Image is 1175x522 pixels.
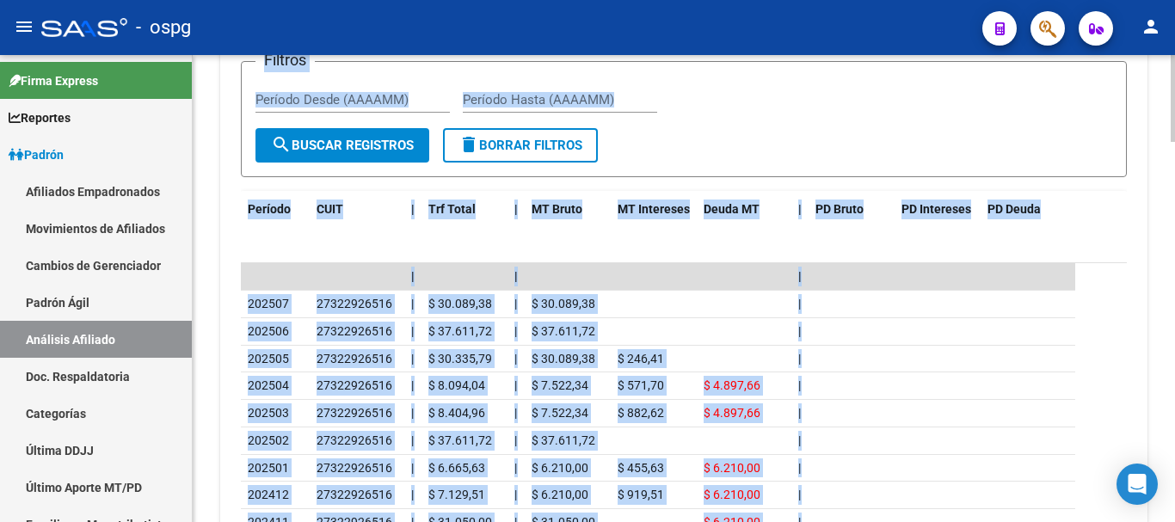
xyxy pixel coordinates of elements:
span: $ 37.611,72 [428,433,492,447]
span: 27322926516 [317,488,392,501]
span: | [798,202,802,216]
span: $ 37.611,72 [532,324,595,338]
span: $ 30.089,38 [532,297,595,310]
span: Trf Total [428,202,476,216]
span: 202503 [248,406,289,420]
h3: Filtros [255,48,315,72]
span: $ 6.210,00 [704,488,760,501]
span: | [798,406,801,420]
span: 27322926516 [317,297,392,310]
span: 202505 [248,352,289,365]
span: | [514,433,517,447]
span: 202501 [248,461,289,475]
button: Buscar Registros [255,128,429,163]
span: 202412 [248,488,289,501]
span: | [411,297,414,310]
span: Período [248,202,291,216]
span: Borrar Filtros [458,138,582,153]
mat-icon: menu [14,16,34,37]
span: Padrón [9,145,64,164]
span: $ 6.665,63 [428,461,485,475]
datatable-header-cell: MT Intereses [611,191,697,228]
button: Borrar Filtros [443,128,598,163]
span: $ 571,70 [618,378,664,392]
datatable-header-cell: Trf Total [421,191,508,228]
span: 202504 [248,378,289,392]
span: | [514,378,517,392]
span: - ospg [136,9,191,46]
span: MT Intereses [618,202,690,216]
span: | [798,324,801,338]
datatable-header-cell: PD Deuda [981,191,1075,228]
span: $ 455,63 [618,461,664,475]
span: | [798,297,801,310]
span: | [411,488,414,501]
span: 202502 [248,433,289,447]
datatable-header-cell: | [791,191,809,228]
span: 27322926516 [317,378,392,392]
datatable-header-cell: PD Intereses [895,191,981,228]
span: CUIT [317,202,343,216]
span: Buscar Registros [271,138,414,153]
span: | [411,324,414,338]
span: | [514,461,517,475]
datatable-header-cell: | [508,191,525,228]
span: PD Bruto [815,202,864,216]
span: | [798,461,801,475]
span: $ 6.210,00 [532,461,588,475]
span: $ 7.522,34 [532,378,588,392]
span: Firma Express [9,71,98,90]
span: $ 30.089,38 [532,352,595,365]
span: $ 30.335,79 [428,352,492,365]
span: | [798,433,801,447]
span: 27322926516 [317,352,392,365]
span: PD Deuda [987,202,1041,216]
mat-icon: person [1141,16,1161,37]
span: | [798,488,801,501]
span: | [514,324,517,338]
span: PD Intereses [901,202,971,216]
span: $ 6.210,00 [704,461,760,475]
span: | [514,488,517,501]
span: | [411,461,414,475]
div: Open Intercom Messenger [1117,464,1158,505]
span: 27322926516 [317,324,392,338]
datatable-header-cell: | [404,191,421,228]
span: Deuda MT [704,202,760,216]
span: $ 4.897,66 [704,406,760,420]
span: | [411,202,415,216]
span: 27322926516 [317,406,392,420]
datatable-header-cell: PD Bruto [809,191,895,228]
datatable-header-cell: Período [241,191,310,228]
span: $ 37.611,72 [428,324,492,338]
span: | [411,378,414,392]
datatable-header-cell: MT Bruto [525,191,611,228]
span: | [514,202,518,216]
datatable-header-cell: CUIT [310,191,404,228]
span: $ 4.897,66 [704,378,760,392]
span: | [798,378,801,392]
span: MT Bruto [532,202,582,216]
span: 202507 [248,297,289,310]
span: $ 8.094,04 [428,378,485,392]
span: $ 30.089,38 [428,297,492,310]
span: 202506 [248,324,289,338]
datatable-header-cell: Deuda MT [697,191,791,228]
span: | [411,352,414,365]
span: Reportes [9,108,71,127]
span: $ 919,51 [618,488,664,501]
span: 27322926516 [317,461,392,475]
span: | [514,352,517,365]
mat-icon: delete [458,134,479,155]
span: $ 8.404,96 [428,406,485,420]
span: | [514,269,518,283]
span: | [514,297,517,310]
span: $ 882,62 [618,406,664,420]
span: | [411,433,414,447]
mat-icon: search [271,134,292,155]
span: | [514,406,517,420]
span: | [798,269,802,283]
span: | [411,406,414,420]
span: 27322926516 [317,433,392,447]
span: $ 246,41 [618,352,664,365]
